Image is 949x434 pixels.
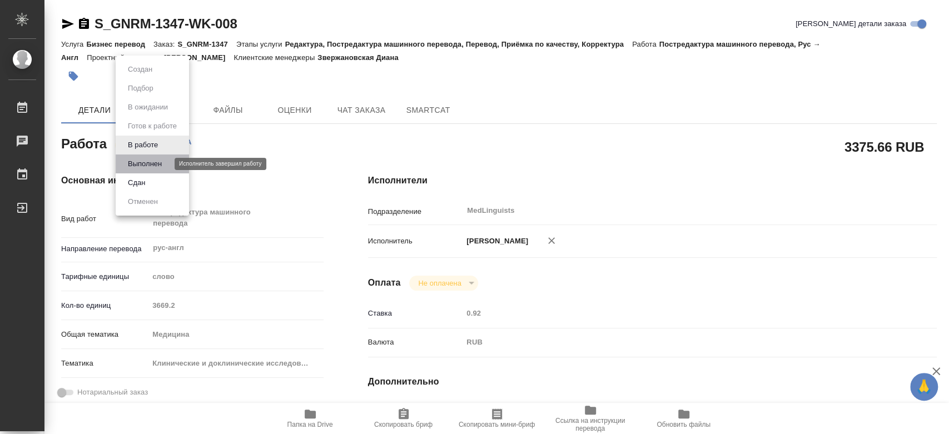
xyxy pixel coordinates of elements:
[125,139,161,151] button: В работе
[125,63,156,76] button: Создан
[125,120,180,132] button: Готов к работе
[125,196,161,208] button: Отменен
[125,82,157,94] button: Подбор
[125,158,165,170] button: Выполнен
[125,101,171,113] button: В ожидании
[125,177,148,189] button: Сдан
